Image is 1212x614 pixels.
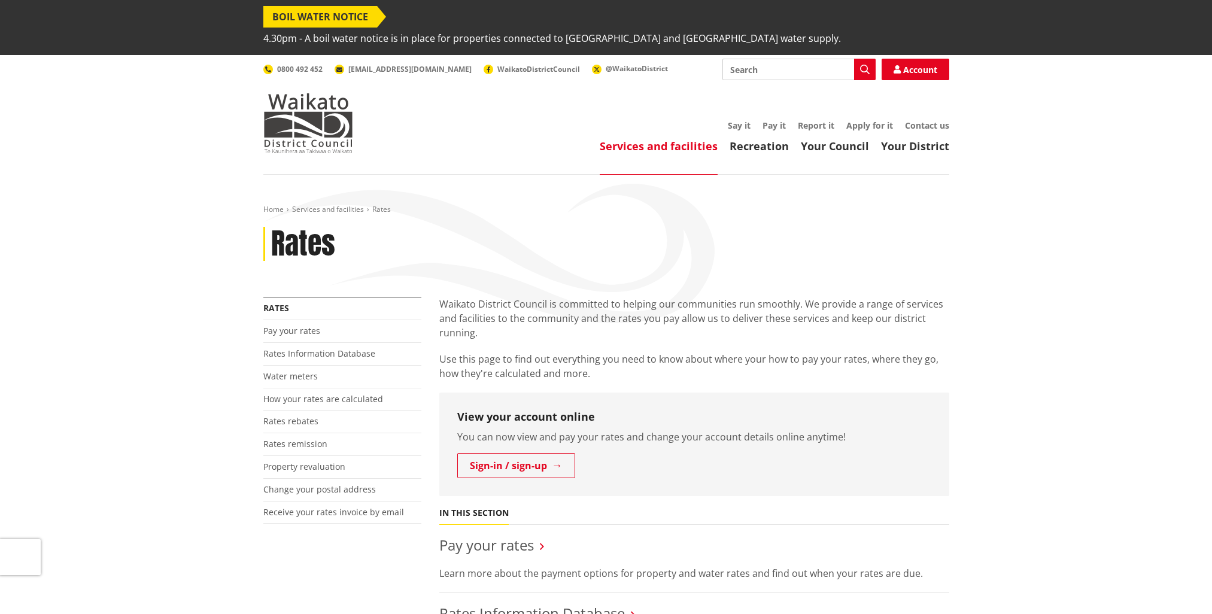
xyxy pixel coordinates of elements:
[497,64,580,74] span: WaikatoDistrictCouncil
[263,348,375,359] a: Rates Information Database
[292,204,364,214] a: Services and facilities
[763,120,786,131] a: Pay it
[905,120,949,131] a: Contact us
[606,63,668,74] span: @WaikatoDistrict
[846,120,893,131] a: Apply for it
[439,508,509,518] h5: In this section
[263,438,327,449] a: Rates remission
[263,28,841,49] span: 4.30pm - A boil water notice is in place for properties connected to [GEOGRAPHIC_DATA] and [GEOGR...
[457,411,931,424] h3: View your account online
[730,139,789,153] a: Recreation
[728,120,751,131] a: Say it
[263,484,376,495] a: Change your postal address
[263,6,377,28] span: BOIL WATER NOTICE
[484,64,580,74] a: WaikatoDistrictCouncil
[263,204,284,214] a: Home
[263,325,320,336] a: Pay your rates
[271,227,335,262] h1: Rates
[439,352,949,381] p: Use this page to find out everything you need to know about where your how to pay your rates, whe...
[457,430,931,444] p: You can now view and pay your rates and change your account details online anytime!
[457,453,575,478] a: Sign-in / sign-up
[722,59,876,80] input: Search input
[263,393,383,405] a: How your rates are calculated
[263,506,404,518] a: Receive your rates invoice by email
[801,139,869,153] a: Your Council
[439,535,534,555] a: Pay your rates
[439,566,949,580] p: Learn more about the payment options for property and water rates and find out when your rates ar...
[348,64,472,74] span: [EMAIL_ADDRESS][DOMAIN_NAME]
[263,415,318,427] a: Rates rebates
[372,204,391,214] span: Rates
[798,120,834,131] a: Report it
[600,139,718,153] a: Services and facilities
[882,59,949,80] a: Account
[592,63,668,74] a: @WaikatoDistrict
[263,93,353,153] img: Waikato District Council - Te Kaunihera aa Takiwaa o Waikato
[335,64,472,74] a: [EMAIL_ADDRESS][DOMAIN_NAME]
[263,205,949,215] nav: breadcrumb
[439,297,949,340] p: Waikato District Council is committed to helping our communities run smoothly. We provide a range...
[263,302,289,314] a: Rates
[881,139,949,153] a: Your District
[263,461,345,472] a: Property revaluation
[263,370,318,382] a: Water meters
[263,64,323,74] a: 0800 492 452
[277,64,323,74] span: 0800 492 452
